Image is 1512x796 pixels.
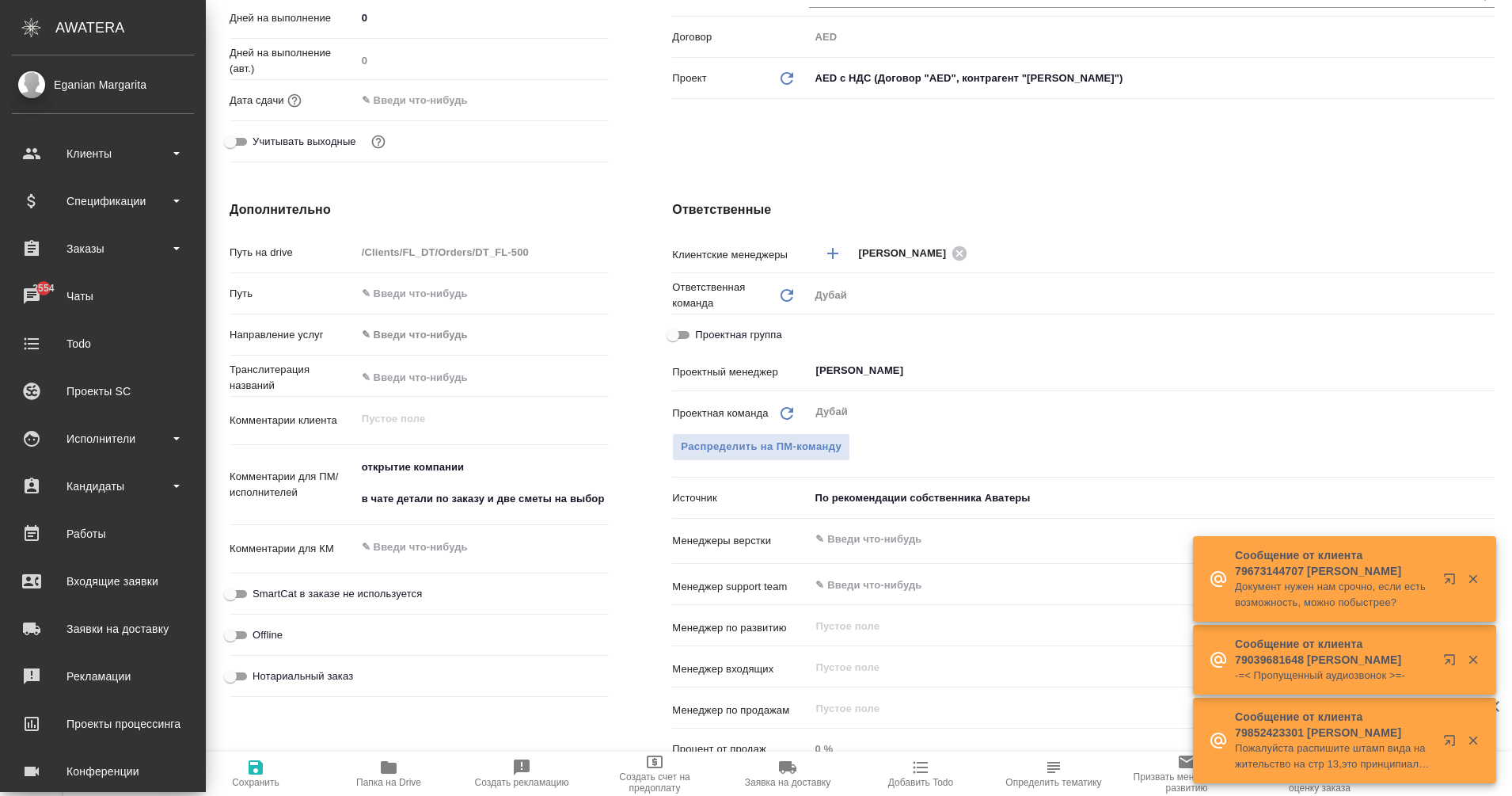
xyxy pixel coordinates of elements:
[672,661,809,677] p: Менеджер входящих
[1235,709,1433,741] p: Сообщение от клиента 79852423301 [PERSON_NAME]
[814,657,1457,676] input: Пустое поле
[681,438,841,456] span: Распределить на ПМ-команду
[356,6,610,29] input: ✎ Введи что-нибудь
[1434,644,1472,682] button: Открыть в новой вкладке
[12,665,194,688] div: Рекламации
[814,530,1437,549] input: ✎ Введи что-нибудь
[356,241,610,264] input: Пустое поле
[253,627,283,643] span: Offline
[4,657,202,696] a: Рекламации
[1120,752,1253,796] button: Призвать менеджера по развитию
[809,25,1495,48] input: Пустое поле
[12,474,194,498] div: Кандидаты
[356,777,421,788] span: Папка на Drive
[455,752,588,796] button: Создать рекламацию
[1235,741,1433,772] p: Пожалуйста распишите штамп вида на жительство на стр 13,это принципиально важно!!! Всё остальное в
[1130,771,1244,794] span: Призвать менеджера по развитию
[672,29,809,45] p: Договор
[672,200,1495,219] h4: Ответственные
[809,737,1495,760] input: Пустое поле
[672,364,809,380] p: Проектный менеджер
[356,322,610,348] div: ✎ Введи что-нибудь
[475,777,569,788] span: Создать рекламацию
[23,280,63,296] span: 2554
[253,134,356,150] span: Учитывать выходные
[1457,653,1489,667] button: Закрыть
[362,327,591,343] div: ✎ Введи что-нибудь
[1486,252,1489,255] button: Open
[4,609,202,649] a: Заявки на доставку
[230,200,609,219] h4: Дополнительно
[809,65,1495,92] div: AED с НДС (Договор "AED", контрагент "[PERSON_NAME]")
[672,406,768,421] p: Проектная команда
[814,575,1437,594] input: ✎ Введи что-нибудь
[4,704,202,744] a: Проекты процессинга
[12,237,194,261] div: Заказы
[4,371,202,411] a: Проекты SC
[253,668,353,684] span: Нотариальный заказ
[230,327,356,343] p: Направление услуг
[672,620,809,636] p: Менеджер по развитию
[4,562,202,601] a: Входящие заявки
[1486,369,1489,372] button: Open
[12,522,194,546] div: Работы
[12,332,194,356] div: Todo
[356,282,610,305] input: ✎ Введи что-нибудь
[284,90,305,111] button: Если добавить услуги и заполнить их объемом, то дата рассчитается автоматически
[672,247,809,263] p: Клиентские менеджеры
[12,760,194,783] div: Конференции
[4,752,202,791] a: Конференции
[230,45,356,77] p: Дней на выполнение (авт.)
[4,276,202,316] a: 2554Чаты
[189,752,322,796] button: Сохранить
[253,586,422,602] span: SmartCat в заказе не используется
[1235,579,1433,611] p: Документ нужен нам срочно, если есть возможность, можно побыстрее?
[12,189,194,213] div: Спецификации
[858,243,972,263] div: [PERSON_NAME]
[4,324,202,364] a: Todo
[809,282,1495,309] div: Дубай
[854,752,987,796] button: Добавить Todo
[230,413,356,428] p: Комментарии клиента
[1434,563,1472,601] button: Открыть в новой вкладке
[1457,733,1489,748] button: Закрыть
[809,485,1495,512] div: По рекомендации собственника Аватеры
[232,777,279,788] span: Сохранить
[55,12,206,44] div: AWATERA
[356,454,610,512] textarea: открытие компании в чате детали по заказу и две сметы на выбор
[230,245,356,261] p: Путь на drive
[12,712,194,736] div: Проекты процессинга
[1457,572,1489,586] button: Закрыть
[12,569,194,593] div: Входящие заявки
[1005,777,1101,788] span: Определить тематику
[1235,547,1433,579] p: Сообщение от клиента 79673144707 [PERSON_NAME]
[1235,636,1433,668] p: Сообщение от клиента 79039681648 [PERSON_NAME]
[356,366,610,389] input: ✎ Введи что-нибудь
[814,616,1457,635] input: Пустое поле
[356,49,610,72] input: Пустое поле
[672,703,809,718] p: Менеджер по продажам
[858,246,955,261] span: [PERSON_NAME]
[987,752,1120,796] button: Определить тематику
[230,10,356,26] p: Дней на выполнение
[745,777,830,788] span: Заявка на доставку
[230,286,356,302] p: Путь
[672,741,809,757] p: Процент от продаж
[322,752,455,796] button: Папка на Drive
[12,142,194,166] div: Клиенты
[368,131,389,152] button: Выбери, если сб и вс нужно считать рабочими днями для выполнения заказа.
[230,469,356,501] p: Комментарии для ПМ/исполнителей
[672,533,809,549] p: Менеджеры верстки
[672,433,850,461] button: Распределить на ПМ-команду
[230,541,356,557] p: Комментарии для КМ
[230,362,356,394] p: Транслитерация названий
[4,514,202,554] a: Работы
[12,284,194,308] div: Чаты
[1434,725,1472,763] button: Открыть в новой вкладке
[12,379,194,403] div: Проекты SC
[814,699,1457,718] input: Пустое поле
[598,771,712,794] span: Создать счет на предоплату
[1235,668,1433,684] p: -=< Пропущенный аудиозвонок >=-
[695,327,781,343] span: Проектная группа
[230,93,284,109] p: Дата сдачи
